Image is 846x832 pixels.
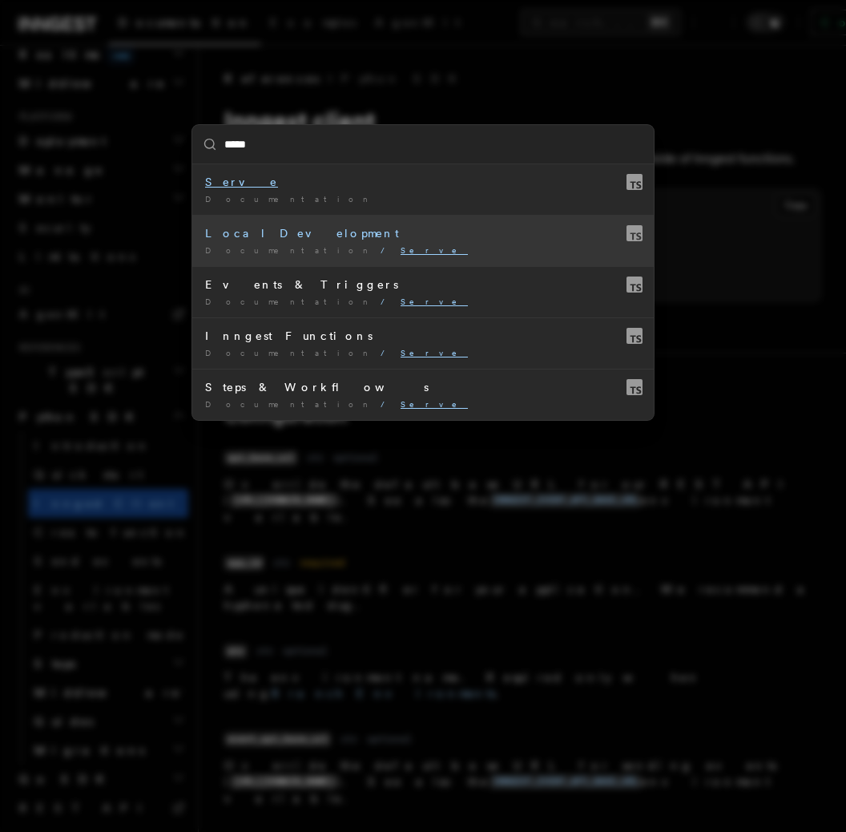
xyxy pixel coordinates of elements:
span: Documentation [205,194,374,204]
span: Documentation [205,297,374,306]
mark: Serve [401,297,468,306]
mark: Serve [401,245,468,255]
span: Documentation [205,348,374,357]
div: Events & Triggers [205,277,641,293]
span: / [381,245,394,255]
div: Inngest Functions [205,328,641,344]
mark: Serve [401,399,468,409]
span: / [381,399,394,409]
mark: Serve [205,176,278,188]
span: Documentation [205,399,374,409]
mark: Serve [401,348,468,357]
span: / [381,348,394,357]
div: Local Development [205,225,641,241]
span: / [381,297,394,306]
span: Documentation [205,245,374,255]
div: Steps & Workflows [205,379,641,395]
